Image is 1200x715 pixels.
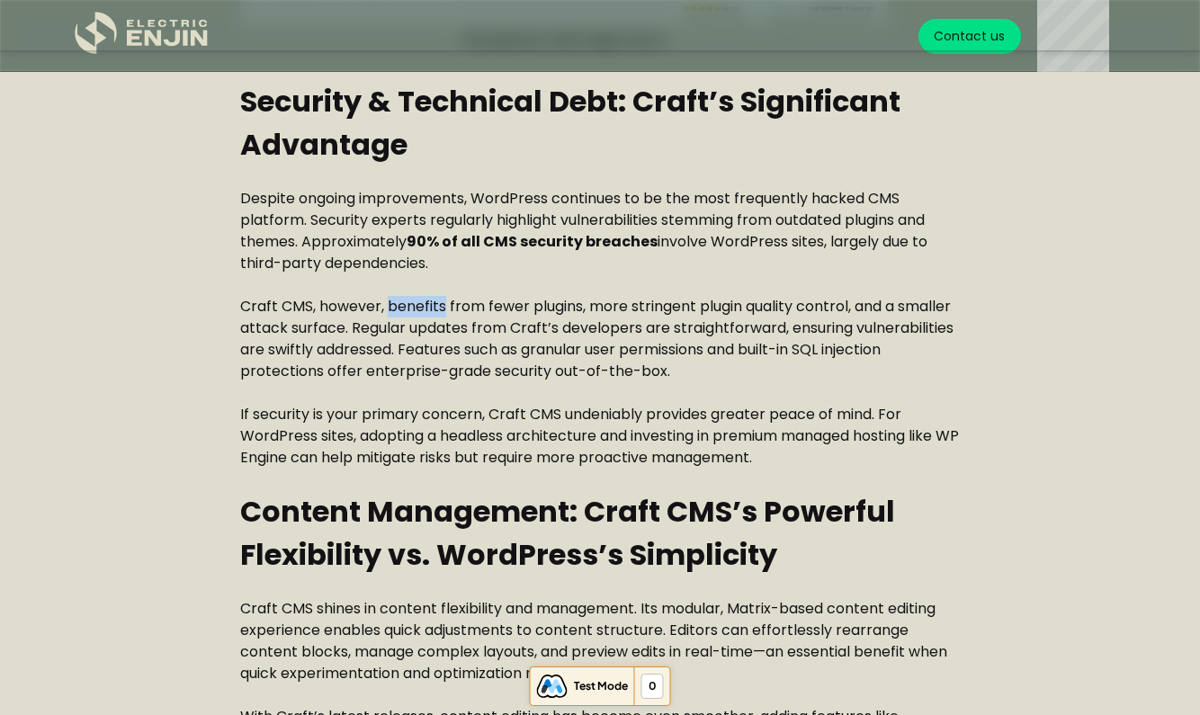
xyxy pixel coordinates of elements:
p: Craft CMS, however, benefits from fewer plugins, more stringent plugin quality control, and a sma... [240,296,960,382]
span: 0 [641,674,664,699]
p: If security is your primary concern, Craft CMS undeniably provides greater peace of mind. For Wor... [240,404,960,469]
span: Test Mode [574,678,628,694]
strong: 90% of all CMS security breaches [407,231,658,252]
button: Test Mode 0 [530,666,671,706]
p: Despite ongoing improvements, WordPress continues to be the most frequently hacked CMS platform. ... [240,188,960,274]
strong: Security & Technical Debt: Craft’s Significant Advantage [240,81,900,165]
p: Craft CMS shines in content flexibility and management. Its modular, Matrix-based content editing... [240,598,960,684]
strong: Content Management: Craft CMS’s Powerful Flexibility vs. WordPress’s Simplicity [240,491,895,575]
